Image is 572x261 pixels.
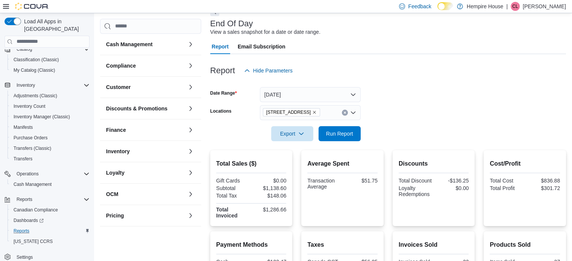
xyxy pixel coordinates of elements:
[253,67,293,74] span: Hide Parameters
[14,228,29,234] span: Reports
[307,159,378,168] h2: Average Spent
[21,18,90,33] span: Load All Apps in [GEOGRAPHIC_DATA]
[106,105,167,112] h3: Discounts & Promotions
[186,61,195,70] button: Compliance
[106,169,185,177] button: Loyalty
[253,178,286,184] div: $0.00
[14,217,44,223] span: Dashboards
[8,112,93,122] button: Inventory Manager (Classic)
[106,83,185,91] button: Customer
[11,205,61,214] a: Canadian Compliance
[14,81,90,90] span: Inventory
[216,207,238,219] strong: Total Invoiced
[210,108,232,114] label: Locations
[216,193,250,199] div: Total Tax
[523,2,566,11] p: [PERSON_NAME]
[307,178,341,190] div: Transaction Average
[186,168,195,177] button: Loyalty
[11,180,55,189] a: Cash Management
[342,110,348,116] button: Clear input
[11,144,54,153] a: Transfers (Classic)
[212,39,229,54] span: Report
[238,39,285,54] span: Email Subscription
[490,185,523,191] div: Total Profit
[106,83,130,91] h3: Customer
[210,90,237,96] label: Date Range
[14,145,51,151] span: Transfers (Classic)
[8,122,93,133] button: Manifests
[2,44,93,54] button: Catalog
[186,147,195,156] button: Inventory
[319,126,361,141] button: Run Report
[106,126,126,134] h3: Finance
[8,54,93,65] button: Classification (Classic)
[17,46,32,52] span: Catalog
[271,126,313,141] button: Export
[14,195,90,204] span: Reports
[399,159,469,168] h2: Discounts
[11,205,90,214] span: Canadian Compliance
[210,28,320,36] div: View a sales snapshot for a date or date range.
[11,180,90,189] span: Cash Management
[15,3,49,10] img: Cova
[11,112,90,121] span: Inventory Manager (Classic)
[11,102,49,111] a: Inventory Count
[11,133,90,142] span: Purchase Orders
[11,237,56,246] a: [US_STATE] CCRS
[106,105,185,112] button: Discounts & Promotions
[260,87,361,102] button: [DATE]
[186,125,195,134] button: Finance
[216,185,250,191] div: Subtotal
[14,114,70,120] span: Inventory Manager (Classic)
[14,195,35,204] button: Reports
[11,102,90,111] span: Inventory Count
[8,143,93,154] button: Transfers (Classic)
[106,62,185,69] button: Compliance
[11,154,90,163] span: Transfers
[17,254,33,260] span: Settings
[210,66,235,75] h3: Report
[408,3,431,10] span: Feedback
[2,194,93,205] button: Reports
[8,133,93,143] button: Purchase Orders
[11,91,90,100] span: Adjustments (Classic)
[8,154,93,164] button: Transfers
[14,135,48,141] span: Purchase Orders
[11,55,90,64] span: Classification (Classic)
[11,112,73,121] a: Inventory Manager (Classic)
[526,185,560,191] div: $301.72
[399,240,469,249] h2: Invoices Sold
[14,169,42,178] button: Operations
[11,237,90,246] span: Washington CCRS
[437,2,453,10] input: Dark Mode
[253,185,286,191] div: $1,138.60
[17,82,35,88] span: Inventory
[106,190,185,198] button: OCM
[106,126,185,134] button: Finance
[11,226,32,235] a: Reports
[526,178,560,184] div: $836.88
[490,159,560,168] h2: Cost/Profit
[11,154,35,163] a: Transfers
[14,207,58,213] span: Canadian Compliance
[14,169,90,178] span: Operations
[307,240,378,249] h2: Taxes
[14,81,38,90] button: Inventory
[8,179,93,190] button: Cash Management
[106,62,136,69] h3: Compliance
[467,2,503,11] p: Hempire House
[2,169,93,179] button: Operations
[14,67,55,73] span: My Catalog (Classic)
[14,238,53,244] span: [US_STATE] CCRS
[106,41,153,48] h3: Cash Management
[8,101,93,112] button: Inventory Count
[8,226,93,236] button: Reports
[14,103,46,109] span: Inventory Count
[186,40,195,49] button: Cash Management
[106,212,185,219] button: Pricing
[106,41,185,48] button: Cash Management
[511,2,520,11] div: Chris Lochan
[11,133,51,142] a: Purchase Orders
[512,2,518,11] span: CL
